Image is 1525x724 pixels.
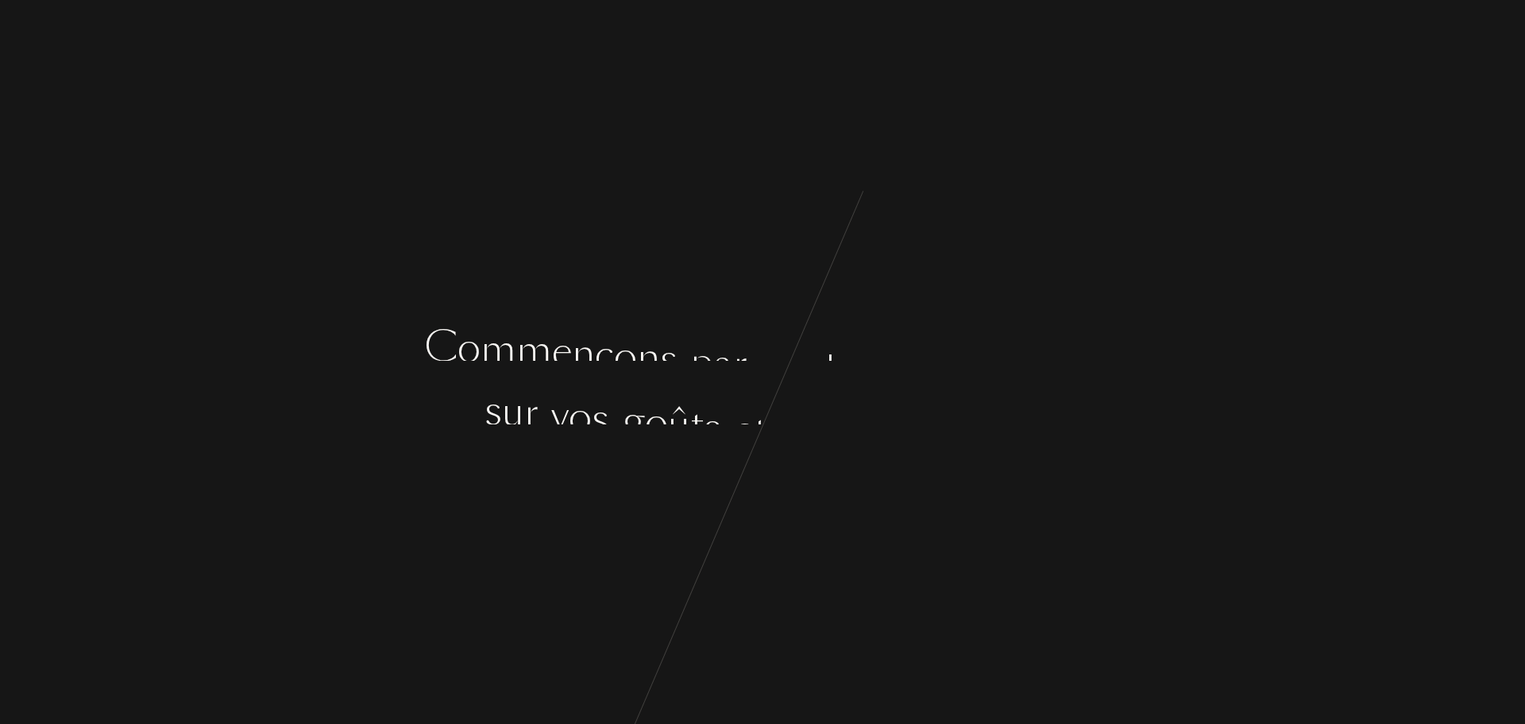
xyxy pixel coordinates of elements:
[797,364,820,424] div: o
[825,300,836,360] div: l
[805,300,825,360] div: e
[704,364,721,424] div: s
[968,364,978,424] div: i
[645,364,668,424] div: o
[690,300,713,360] div: p
[901,300,918,360] div: s
[1001,364,1024,424] div: n
[888,364,911,424] div: p
[592,364,609,424] div: s
[524,364,539,424] div: r
[1083,300,1100,360] div: s
[733,300,747,360] div: r
[551,364,569,424] div: v
[881,300,901,360] div: e
[457,300,481,360] div: o
[931,300,954,360] div: q
[425,300,457,360] div: C
[935,364,955,424] div: a
[622,364,645,424] div: g
[911,364,921,424] div: i
[690,364,704,424] div: t
[713,300,733,360] div: a
[1027,300,1037,360] div: i
[572,300,595,360] div: n
[921,364,935,424] div: r
[1024,364,1041,424] div: s
[1060,300,1083,360] div: n
[780,364,797,424] div: v
[595,300,614,360] div: ç
[516,300,552,360] div: m
[485,364,502,424] div: s
[552,300,572,360] div: e
[851,364,871,424] div: a
[569,364,592,424] div: o
[754,364,767,424] div: t
[481,300,516,360] div: m
[1037,300,1060,360] div: o
[1013,300,1027,360] div: t
[637,300,660,360] div: n
[955,364,968,424] div: t
[871,364,888,424] div: s
[734,364,754,424] div: e
[614,300,637,360] div: o
[820,364,838,424] div: s
[668,364,690,424] div: û
[660,300,678,360] div: s
[783,300,805,360] div: u
[954,300,976,360] div: u
[976,300,996,360] div: e
[996,300,1013,360] div: s
[978,364,1001,424] div: o
[760,300,783,360] div: q
[836,300,859,360] div: q
[502,364,524,424] div: u
[859,300,881,360] div: u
